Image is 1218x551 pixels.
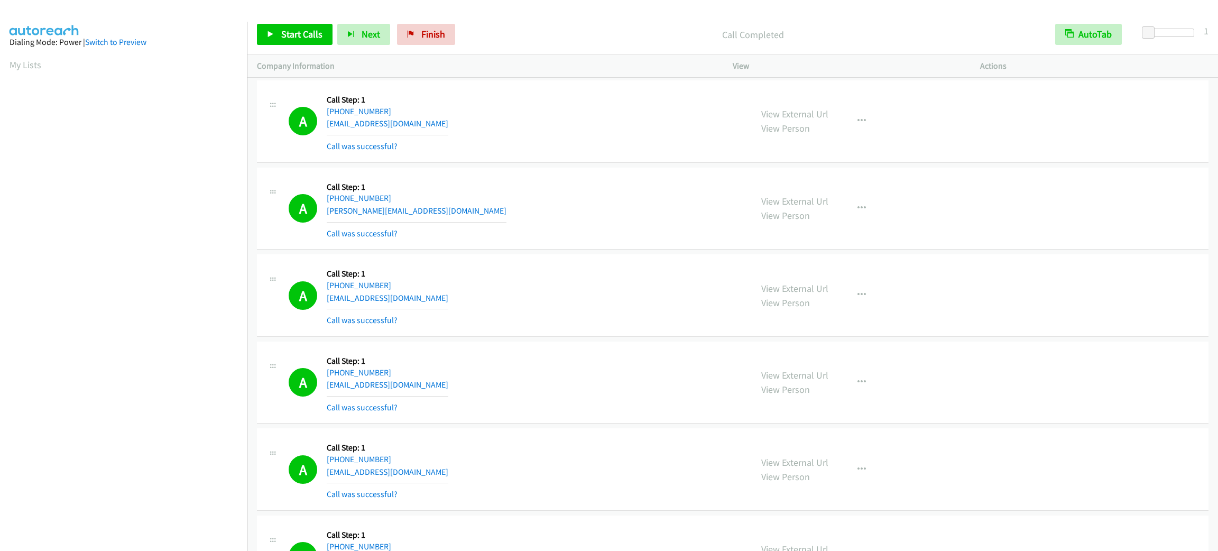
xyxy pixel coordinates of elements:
[327,269,448,279] h5: Call Step: 1
[327,206,506,216] a: [PERSON_NAME][EMAIL_ADDRESS][DOMAIN_NAME]
[327,106,391,116] a: [PHONE_NUMBER]
[980,60,1208,72] p: Actions
[327,182,506,192] h5: Call Step: 1
[327,293,448,303] a: [EMAIL_ADDRESS][DOMAIN_NAME]
[327,356,448,366] h5: Call Step: 1
[421,28,445,40] span: Finish
[327,467,448,477] a: [EMAIL_ADDRESS][DOMAIN_NAME]
[362,28,380,40] span: Next
[289,107,317,135] h1: A
[289,281,317,310] h1: A
[257,24,333,45] a: Start Calls
[761,471,810,483] a: View Person
[257,60,714,72] p: Company Information
[327,141,398,151] a: Call was successful?
[761,122,810,134] a: View Person
[327,228,398,238] a: Call was successful?
[761,383,810,396] a: View Person
[1204,24,1208,38] div: 1
[281,28,322,40] span: Start Calls
[327,315,398,325] a: Call was successful?
[327,118,448,128] a: [EMAIL_ADDRESS][DOMAIN_NAME]
[327,193,391,203] a: [PHONE_NUMBER]
[85,37,146,47] a: Switch to Preview
[761,195,828,207] a: View External Url
[733,60,961,72] p: View
[1187,233,1218,317] iframe: Resource Center
[327,95,448,105] h5: Call Step: 1
[327,489,398,499] a: Call was successful?
[327,454,391,464] a: [PHONE_NUMBER]
[327,530,448,540] h5: Call Step: 1
[289,455,317,484] h1: A
[289,194,317,223] h1: A
[327,380,448,390] a: [EMAIL_ADDRESS][DOMAIN_NAME]
[10,36,238,49] div: Dialing Mode: Power |
[761,282,828,295] a: View External Url
[289,368,317,397] h1: A
[761,108,828,120] a: View External Url
[327,443,448,453] h5: Call Step: 1
[1055,24,1122,45] button: AutoTab
[761,369,828,381] a: View External Url
[327,402,398,412] a: Call was successful?
[761,209,810,222] a: View Person
[397,24,455,45] a: Finish
[469,27,1036,42] p: Call Completed
[761,456,828,469] a: View External Url
[761,297,810,309] a: View Person
[327,280,391,290] a: [PHONE_NUMBER]
[337,24,390,45] button: Next
[327,368,391,378] a: [PHONE_NUMBER]
[10,59,41,71] a: My Lists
